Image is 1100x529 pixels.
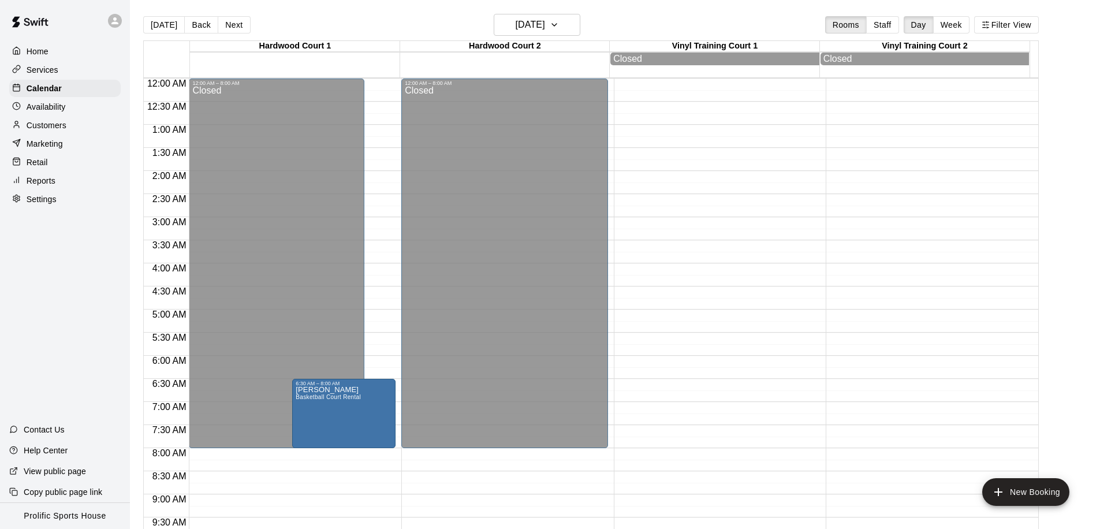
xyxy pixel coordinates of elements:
[9,117,121,134] a: Customers
[27,120,66,131] p: Customers
[9,154,121,171] a: Retail
[9,43,121,60] a: Home
[9,80,121,97] a: Calendar
[9,135,121,152] a: Marketing
[150,310,189,319] span: 5:00 AM
[189,79,364,448] div: 12:00 AM – 8:00 AM: Closed
[143,16,185,33] button: [DATE]
[27,46,49,57] p: Home
[27,138,63,150] p: Marketing
[144,79,189,88] span: 12:00 AM
[27,157,48,168] p: Retail
[820,41,1030,52] div: Vinyl Training Court 2
[296,381,392,386] div: 6:30 AM – 8:00 AM
[150,517,189,527] span: 9:30 AM
[904,16,934,33] button: Day
[400,41,610,52] div: Hardwood Court 2
[184,16,218,33] button: Back
[150,356,189,366] span: 6:00 AM
[150,494,189,504] span: 9:00 AM
[192,80,361,86] div: 12:00 AM – 8:00 AM
[982,478,1069,506] button: add
[150,148,189,158] span: 1:30 AM
[974,16,1039,33] button: Filter View
[192,86,361,452] div: Closed
[9,98,121,116] a: Availability
[516,17,545,33] h6: [DATE]
[27,193,57,205] p: Settings
[150,217,189,227] span: 3:00 AM
[27,83,62,94] p: Calendar
[150,194,189,204] span: 2:30 AM
[613,54,816,64] div: Closed
[24,486,102,498] p: Copy public page link
[24,445,68,456] p: Help Center
[27,175,55,187] p: Reports
[218,16,250,33] button: Next
[296,394,361,400] span: Basketball Court Rental
[150,125,189,135] span: 1:00 AM
[401,79,608,448] div: 12:00 AM – 8:00 AM: Closed
[27,101,66,113] p: Availability
[150,171,189,181] span: 2:00 AM
[405,86,605,452] div: Closed
[27,64,58,76] p: Services
[405,80,605,86] div: 12:00 AM – 8:00 AM
[24,424,65,435] p: Contact Us
[144,102,189,111] span: 12:30 AM
[190,41,400,52] div: Hardwood Court 1
[24,465,86,477] p: View public page
[9,61,121,79] a: Services
[150,425,189,435] span: 7:30 AM
[150,402,189,412] span: 7:00 AM
[610,41,819,52] div: Vinyl Training Court 1
[150,240,189,250] span: 3:30 AM
[823,54,1026,64] div: Closed
[494,14,580,36] button: [DATE]
[292,379,396,448] div: 6:30 AM – 8:00 AM: Kent A
[825,16,867,33] button: Rooms
[150,286,189,296] span: 4:30 AM
[150,471,189,481] span: 8:30 AM
[866,16,899,33] button: Staff
[150,448,189,458] span: 8:00 AM
[150,379,189,389] span: 6:30 AM
[150,263,189,273] span: 4:00 AM
[9,172,121,189] a: Reports
[150,333,189,342] span: 5:30 AM
[9,191,121,208] a: Settings
[933,16,970,33] button: Week
[24,510,106,522] p: Prolific Sports House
